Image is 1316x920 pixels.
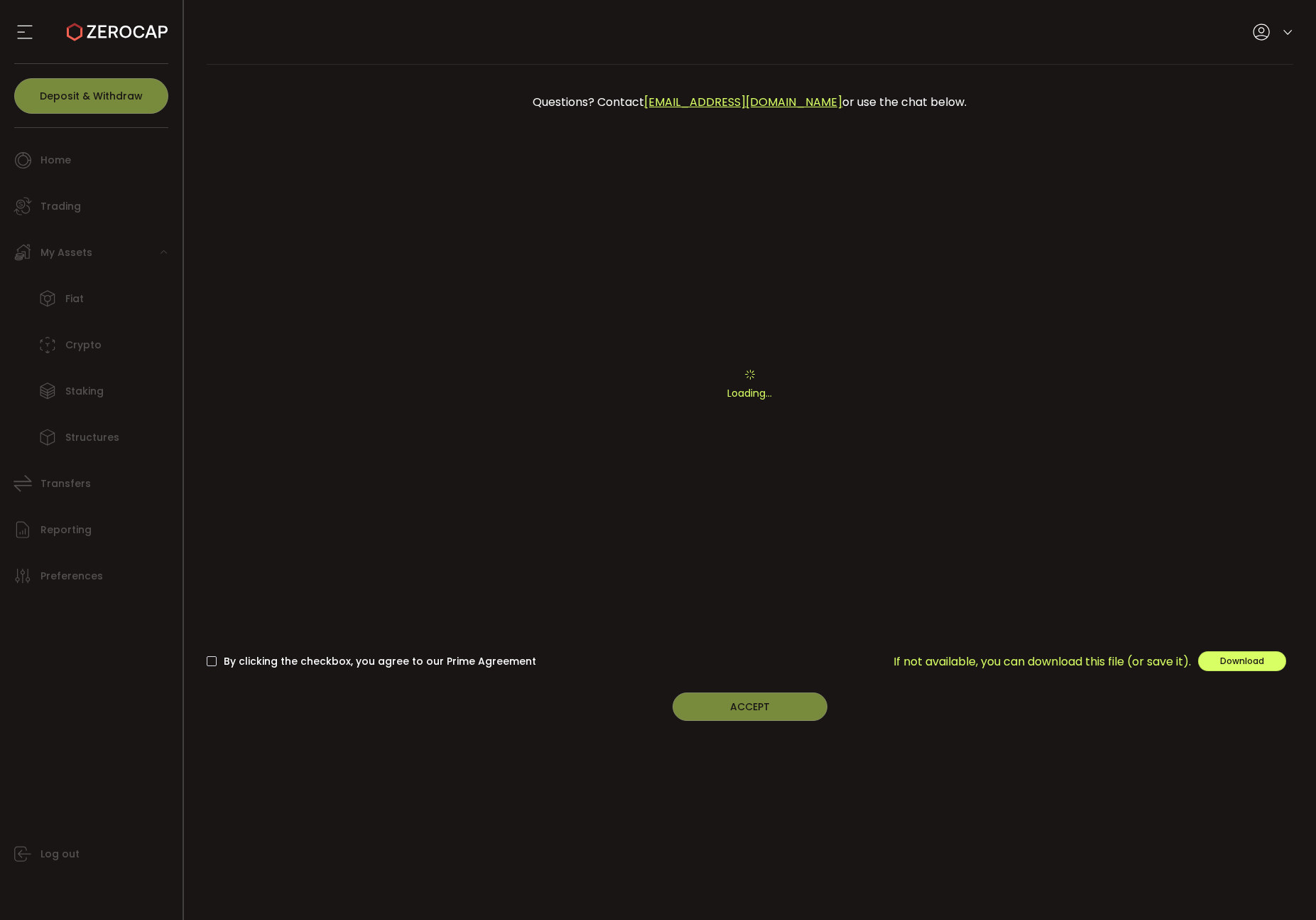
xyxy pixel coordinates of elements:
[65,335,102,355] span: Crypto
[1198,651,1286,671] button: Download
[40,520,92,540] span: Reporting
[65,427,119,448] span: Structures
[40,474,91,494] span: Transfers
[1220,655,1264,667] span: Download
[65,381,104,402] span: Staking
[673,692,827,721] button: ACCEPT
[214,86,1287,118] div: Questions? Contact or use the chat below.
[40,150,71,171] span: Home
[217,655,536,668] span: By clicking the checkbox, you agree to our Prime Agreement
[65,289,84,309] span: Fiat
[40,844,80,865] span: Log out
[40,196,81,217] span: Trading
[893,653,1191,670] span: If not available, you can download this file (or save it).
[730,700,770,714] span: ACCEPT
[40,242,92,263] span: My Assets
[207,386,1294,401] p: Loading...
[644,94,842,110] a: [EMAIL_ADDRESS][DOMAIN_NAME]
[14,78,168,114] button: Deposit & Withdraw
[40,566,103,587] span: Preferences
[40,91,143,101] span: Deposit & Withdraw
